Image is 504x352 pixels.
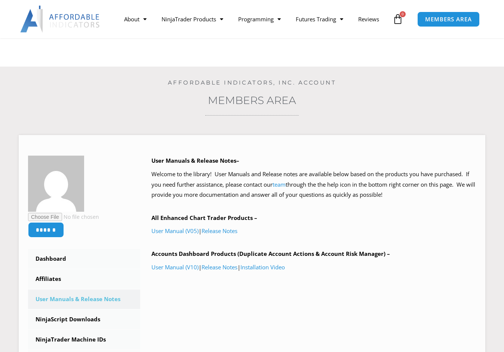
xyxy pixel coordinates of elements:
a: team [273,181,286,188]
span: MEMBERS AREA [425,16,472,22]
p: | [151,226,476,236]
a: Installation Video [240,263,285,271]
img: LogoAI | Affordable Indicators – NinjaTrader [20,6,101,33]
a: About [117,10,154,28]
a: NinjaTrader Products [154,10,231,28]
a: NinjaScript Downloads [28,310,140,329]
b: All Enhanced Chart Trader Products – [151,214,257,221]
a: Programming [231,10,288,28]
img: dabdbe3ab5d779628aeb9ff3c2e323c0befd7ac4274bda5c1efadcfa49092842 [28,156,84,212]
b: User Manuals & Release Notes– [151,157,239,164]
a: 0 [381,8,414,30]
p: Welcome to the library! User Manuals and Release notes are available below based on the products ... [151,169,476,201]
a: Release Notes [202,263,237,271]
a: Release Notes [202,227,237,235]
a: Members Area [208,94,296,107]
a: Affiliates [28,269,140,289]
span: 0 [400,11,406,17]
nav: Menu [117,10,391,28]
a: Affordable Indicators, Inc. Account [168,79,336,86]
a: Reviews [351,10,387,28]
a: User Manual (V05) [151,227,199,235]
p: | | [151,262,476,273]
a: User Manuals & Release Notes [28,290,140,309]
a: MEMBERS AREA [417,12,480,27]
a: Dashboard [28,249,140,269]
a: User Manual (V10) [151,263,199,271]
a: Futures Trading [288,10,351,28]
a: NinjaTrader Machine IDs [28,330,140,349]
b: Accounts Dashboard Products (Duplicate Account Actions & Account Risk Manager) – [151,250,390,257]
